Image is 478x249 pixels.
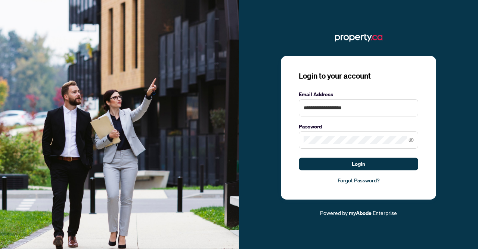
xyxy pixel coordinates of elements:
span: Powered by [320,209,348,216]
button: Login [299,158,418,170]
img: ma-logo [335,32,382,44]
label: Email Address [299,90,418,98]
a: Forgot Password? [299,176,418,185]
span: Login [352,158,365,170]
a: myAbode [349,209,372,217]
h3: Login to your account [299,71,418,81]
span: Enterprise [373,209,397,216]
label: Password [299,122,418,131]
span: eye-invisible [409,137,414,143]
